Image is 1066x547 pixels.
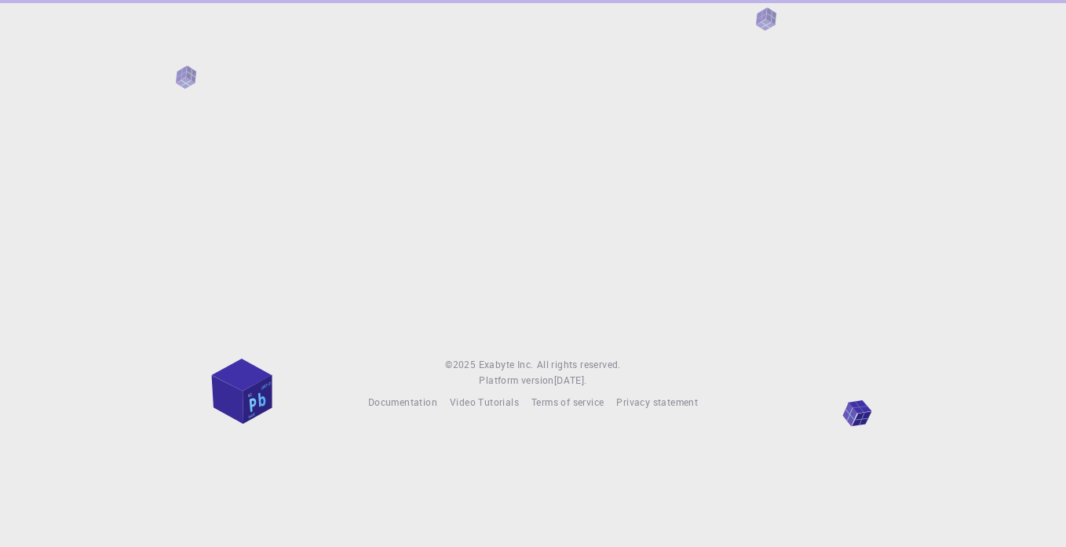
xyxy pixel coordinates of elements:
[531,396,604,408] span: Terms of service
[450,395,519,410] a: Video Tutorials
[554,374,587,386] span: [DATE] .
[368,396,437,408] span: Documentation
[368,395,437,410] a: Documentation
[554,373,587,388] a: [DATE].
[479,373,553,388] span: Platform version
[537,357,621,373] span: All rights reserved.
[450,396,519,408] span: Video Tutorials
[616,396,698,408] span: Privacy statement
[531,395,604,410] a: Terms of service
[616,395,698,410] a: Privacy statement
[445,357,478,373] span: © 2025
[479,357,534,373] a: Exabyte Inc.
[479,358,534,370] span: Exabyte Inc.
